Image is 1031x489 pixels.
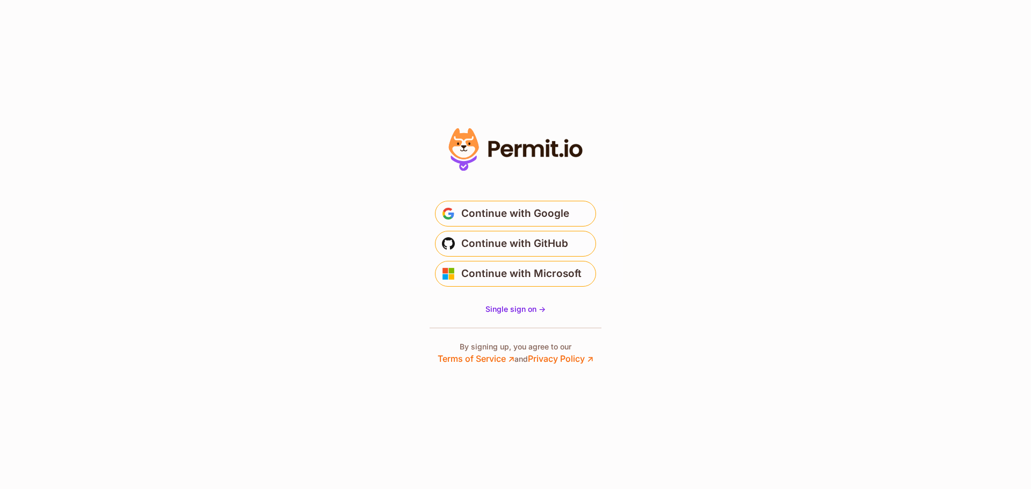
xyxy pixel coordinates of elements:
button: Continue with Google [435,201,596,227]
a: Terms of Service ↗ [438,353,514,364]
span: Continue with Google [461,205,569,222]
a: Single sign on -> [485,304,546,315]
span: Continue with Microsoft [461,265,582,282]
button: Continue with Microsoft [435,261,596,287]
span: Continue with GitHub [461,235,568,252]
span: Single sign on -> [485,304,546,313]
a: Privacy Policy ↗ [528,353,593,364]
button: Continue with GitHub [435,231,596,257]
p: By signing up, you agree to our and [438,341,593,365]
